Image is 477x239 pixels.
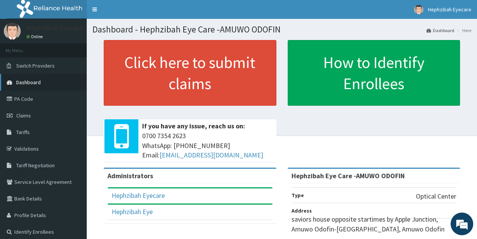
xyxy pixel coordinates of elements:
[16,112,31,119] span: Claims
[4,23,21,40] img: User Image
[426,27,454,34] a: Dashboard
[291,214,457,234] p: saviors house opposite startimes by Apple Junction, Amuwo Odofin-[GEOGRAPHIC_DATA], Amuwo Odofin
[16,79,41,86] span: Dashboard
[107,171,153,180] b: Administrators
[288,40,460,106] a: How to Identify Enrollees
[142,131,273,160] span: 0700 7354 2623 WhatsApp: [PHONE_NUMBER] Email:
[16,129,30,136] span: Tariffs
[291,207,312,214] b: Address
[142,122,245,130] b: If you have any issue, reach us on:
[92,25,471,34] h1: Dashboard - Hephzibah Eye Care -AMUWO ODOFIN
[291,192,304,199] b: Type
[16,162,55,169] span: Tariff Negotiation
[112,191,165,200] a: Hephzibah Eyecare
[291,171,405,180] strong: Hephzibah Eye Care -AMUWO ODOFIN
[112,207,153,216] a: Hephzibah Eye
[455,27,471,34] li: Here
[160,151,263,159] a: [EMAIL_ADDRESS][DOMAIN_NAME]
[416,191,456,201] p: Optical Center
[26,25,83,31] p: Hephzibah Eyecare
[414,5,423,14] img: User Image
[428,6,471,13] span: Hephzibah Eyecare
[26,34,44,39] a: Online
[104,40,276,106] a: Click here to submit claims
[16,62,55,69] span: Switch Providers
